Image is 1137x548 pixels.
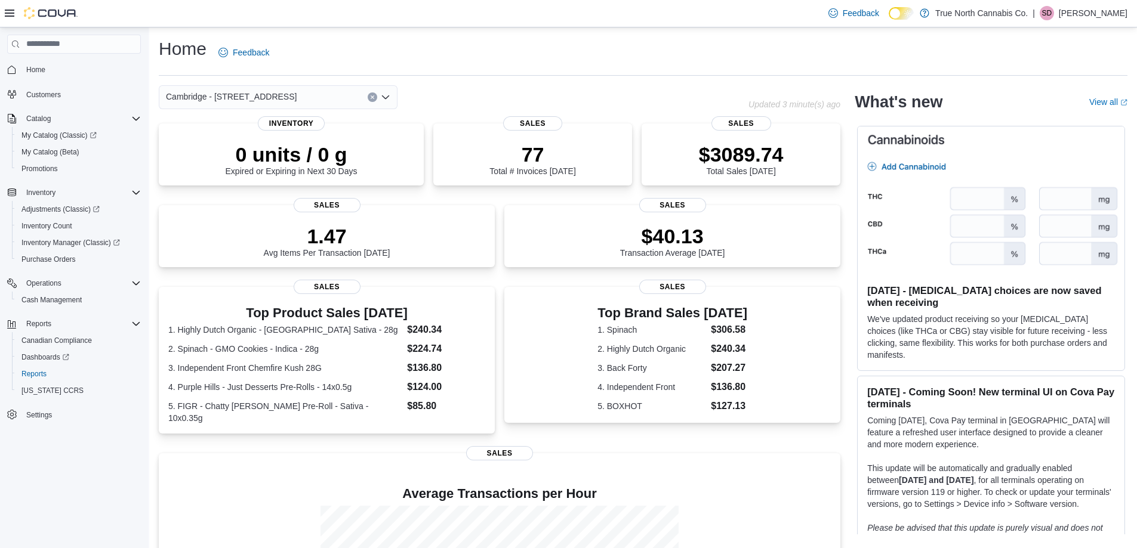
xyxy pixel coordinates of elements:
button: Settings [2,406,146,423]
a: Inventory Count [17,219,77,233]
div: Synthia Draker [1040,6,1054,20]
span: Reports [26,319,51,329]
dt: 4. Purple Hills - Just Desserts Pre-Rolls - 14x0.5g [168,381,402,393]
dd: $240.34 [711,342,747,356]
span: Canadian Compliance [17,333,141,348]
span: Adjustments (Classic) [21,205,100,214]
div: Transaction Average [DATE] [620,224,725,258]
button: Reports [2,315,146,332]
span: My Catalog (Classic) [17,128,141,143]
span: Home [26,65,45,75]
button: Inventory [2,184,146,201]
button: My Catalog (Beta) [12,144,146,160]
dt: 1. Spinach [597,324,706,336]
button: Inventory [21,185,60,200]
a: Promotions [17,162,63,176]
span: Sales [294,198,360,212]
dd: $127.13 [711,399,747,413]
span: Purchase Orders [17,252,141,267]
dt: 5. FIGR - Chatty [PERSON_NAME] Pre-Roll - Sativa - 10x0.35g [168,400,402,424]
p: This update will be automatically and gradually enabled between , for all terminals operating on ... [867,462,1115,510]
dt: 2. Highly Dutch Organic [597,343,706,355]
span: Sales [711,116,771,131]
button: Catalog [21,112,56,126]
button: Canadian Compliance [12,332,146,349]
p: Updated 3 minute(s) ago [748,100,840,109]
strong: [DATE] and [DATE] [899,475,973,485]
span: Feedback [843,7,879,19]
span: Canadian Compliance [21,336,92,345]
button: Customers [2,85,146,103]
dd: $224.74 [407,342,485,356]
span: Washington CCRS [17,383,141,398]
dt: 2. Spinach - GMO Cookies - Indica - 28g [168,343,402,355]
dt: 5. BOXHOT [597,400,706,412]
dd: $207.27 [711,361,747,375]
a: [US_STATE] CCRS [17,383,88,398]
button: Catalog [2,110,146,127]
span: Inventory Manager (Classic) [21,238,120,247]
span: Cash Management [21,295,82,305]
button: Operations [21,276,66,290]
a: Dashboards [12,349,146,366]
button: Reports [21,317,56,331]
svg: External link [1120,99,1127,106]
h3: [DATE] - [MEDICAL_DATA] choices are now saved when receiving [867,284,1115,308]
a: Dashboards [17,350,74,364]
span: Inventory Manager (Classic) [17,236,141,250]
span: My Catalog (Classic) [21,131,97,140]
a: Feedback [824,1,884,25]
a: My Catalog (Classic) [17,128,101,143]
dd: $136.80 [711,380,747,394]
a: Inventory Manager (Classic) [12,234,146,251]
span: Sales [503,116,563,131]
a: Cash Management [17,293,87,307]
span: Reports [21,369,47,379]
p: 0 units / 0 g [226,143,358,166]
a: Purchase Orders [17,252,81,267]
a: Inventory Manager (Classic) [17,236,125,250]
span: Sales [639,198,706,212]
dd: $124.00 [407,380,485,394]
p: $3089.74 [699,143,784,166]
span: My Catalog (Beta) [21,147,79,157]
span: Sales [639,280,706,294]
dd: $85.80 [407,399,485,413]
p: Coming [DATE], Cova Pay terminal in [GEOGRAPHIC_DATA] will feature a refreshed user interface des... [867,414,1115,450]
a: Canadian Compliance [17,333,97,348]
a: My Catalog (Classic) [12,127,146,144]
button: [US_STATE] CCRS [12,382,146,399]
span: Catalog [26,114,51,123]
img: Cova [24,7,78,19]
a: Settings [21,408,57,422]
button: Open list of options [381,92,390,102]
nav: Complex example [7,56,141,454]
div: Total # Invoices [DATE] [489,143,575,176]
p: True North Cannabis Co. [935,6,1028,20]
p: $40.13 [620,224,725,248]
a: View allExternal link [1089,97,1127,107]
span: Catalog [21,112,141,126]
button: Reports [12,366,146,382]
dd: $136.80 [407,361,485,375]
button: Promotions [12,160,146,177]
span: Sales [294,280,360,294]
a: Adjustments (Classic) [12,201,146,218]
a: Adjustments (Classic) [17,202,104,216]
button: Cash Management [12,292,146,308]
h1: Home [159,37,207,61]
div: Total Sales [DATE] [699,143,784,176]
dd: $240.34 [407,323,485,337]
span: Inventory [21,185,141,200]
p: 77 [489,143,575,166]
span: [US_STATE] CCRS [21,386,84,395]
a: Feedback [214,41,274,64]
p: [PERSON_NAME] [1059,6,1127,20]
span: Inventory [258,116,325,131]
a: Reports [17,367,51,381]
span: Operations [26,278,61,288]
span: Cambridge - [STREET_ADDRESS] [166,89,297,104]
span: Reports [21,317,141,331]
dt: 1. Highly Dutch Organic - [GEOGRAPHIC_DATA] Sativa - 28g [168,324,402,336]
